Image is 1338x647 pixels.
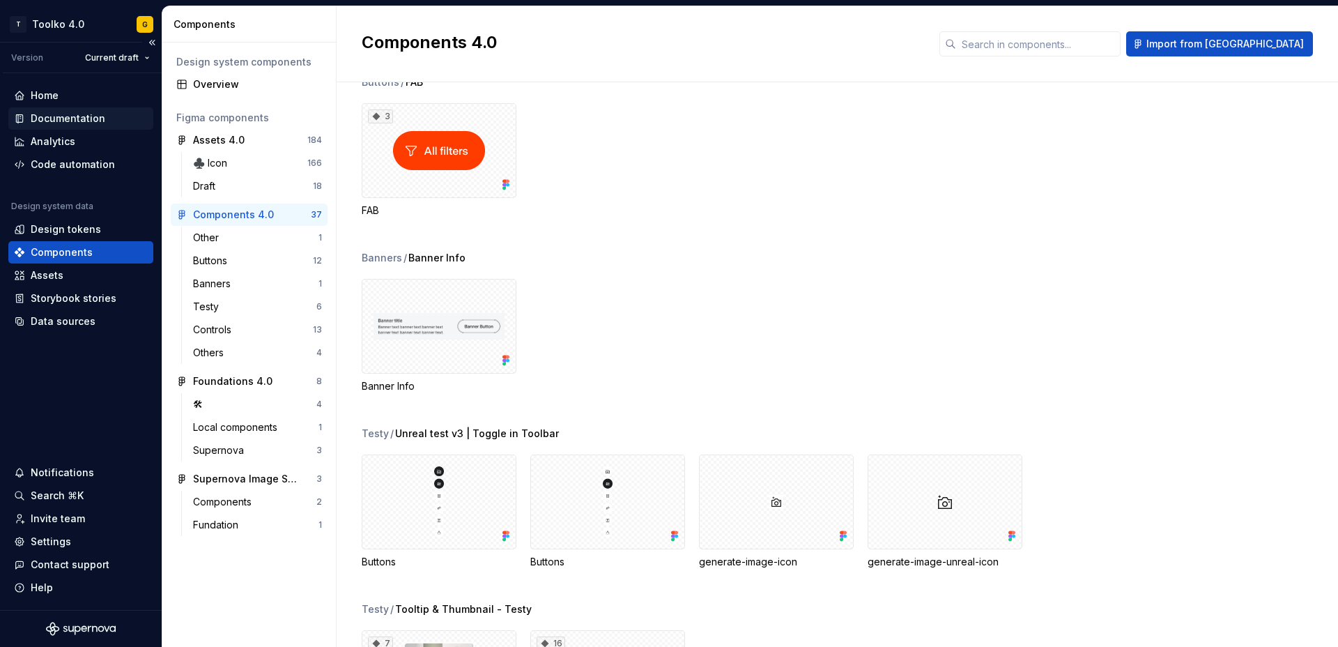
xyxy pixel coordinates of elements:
a: Supernova3 [187,439,328,462]
div: generate-image-icon [699,555,854,569]
div: ♣️ Icon [193,156,233,170]
a: Documentation [8,107,153,130]
a: Foundations 4.08 [171,370,328,393]
button: Current draft [79,48,156,68]
span: Banner Info [408,251,466,265]
div: 37 [311,209,322,220]
div: 8 [316,376,322,387]
a: Fundation1 [187,514,328,536]
div: Buttons [530,555,685,569]
svg: Supernova Logo [46,622,116,636]
span: Unreal test v3 | Toggle in Toolbar [395,427,559,441]
button: Notifications [8,462,153,484]
div: Local components [193,420,283,434]
div: Help [31,581,53,595]
a: Draft18 [187,175,328,197]
a: Analytics [8,130,153,153]
div: 3 [368,109,393,123]
div: Foundations 4.0 [193,374,272,388]
input: Search in components... [956,31,1121,56]
div: 🛠 [193,397,208,411]
div: Banner Info [362,379,516,393]
a: Design tokens [8,218,153,241]
div: 3 [316,473,322,485]
a: Overview [171,73,328,96]
div: 12 [313,255,322,266]
div: 184 [307,135,322,146]
div: FAB [362,204,516,218]
a: Home [8,84,153,107]
div: Draft [193,179,221,193]
div: Banner Info [362,279,516,393]
div: Code automation [31,158,115,172]
a: Local components1 [187,416,328,439]
a: Others4 [187,342,328,364]
div: Search ⌘K [31,489,84,503]
a: ♣️ Icon166 [187,152,328,174]
div: 6 [316,301,322,312]
a: Code automation [8,153,153,176]
h2: Components 4.0 [362,31,923,54]
div: Design system components [176,55,322,69]
div: Controls [193,323,237,337]
div: Home [31,89,59,102]
a: Data sources [8,310,153,333]
div: 4 [316,347,322,358]
span: / [390,602,394,616]
div: 3 [316,445,322,456]
div: Fundation [193,518,244,532]
span: FAB [406,75,423,89]
div: Buttons [530,455,685,569]
div: Components [174,17,330,31]
div: Buttons [362,455,516,569]
div: 4 [316,399,322,410]
div: 1 [318,278,322,289]
a: Components [8,241,153,264]
button: Contact support [8,554,153,576]
a: Controls13 [187,319,328,341]
div: Buttons [362,555,516,569]
a: Settings [8,531,153,553]
a: Invite team [8,508,153,530]
div: Others [193,346,229,360]
span: / [403,251,407,265]
div: Overview [193,77,322,91]
a: Components 4.037 [171,204,328,226]
div: Supernova Image Source [193,472,297,486]
div: Design tokens [31,222,101,236]
a: Testy6 [187,296,328,318]
div: Toolko 4.0 [32,17,84,31]
button: Collapse sidebar [142,33,162,52]
div: Data sources [31,314,95,328]
a: Storybook stories [8,287,153,310]
span: / [390,427,394,441]
a: Other1 [187,227,328,249]
div: Other [193,231,224,245]
div: 2 [316,496,322,508]
div: Buttons [362,75,399,89]
a: Buttons12 [187,250,328,272]
span: Tooltip & Thumbnail - Testy [395,602,532,616]
div: generate-image-unreal-icon [868,455,1022,569]
span: / [401,75,404,89]
div: Banners [193,277,236,291]
div: Documentation [31,112,105,125]
a: Assets [8,264,153,287]
div: Notifications [31,466,94,480]
div: 1 [318,232,322,243]
div: Analytics [31,135,75,149]
div: Contact support [31,558,109,572]
div: 18 [313,181,322,192]
div: Assets [31,268,63,282]
div: Components [193,495,257,509]
a: Supernova Image Source3 [171,468,328,490]
div: Testy [362,602,389,616]
button: Import from [GEOGRAPHIC_DATA] [1126,31,1313,56]
div: generate-image-icon [699,455,854,569]
a: Assets 4.0184 [171,129,328,151]
div: Version [11,52,43,63]
div: Storybook stories [31,291,116,305]
div: Assets 4.0 [193,133,245,147]
div: G [142,19,148,30]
